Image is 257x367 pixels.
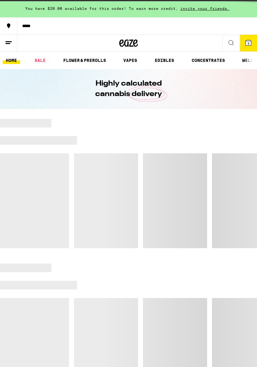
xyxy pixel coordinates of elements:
[31,57,49,64] a: SALE
[152,57,177,64] a: EDIBLES
[247,42,249,45] span: 3
[120,57,140,64] a: VAPES
[178,6,232,10] span: invite your friends.
[3,57,20,64] a: HOME
[189,57,228,64] a: CONCENTRATES
[60,57,109,64] a: FLOWER & PREROLLS
[78,79,179,99] h1: Highly calculated cannabis delivery
[25,6,178,10] span: You have $20.00 available for this order! To earn more credit,
[240,35,257,51] button: 3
